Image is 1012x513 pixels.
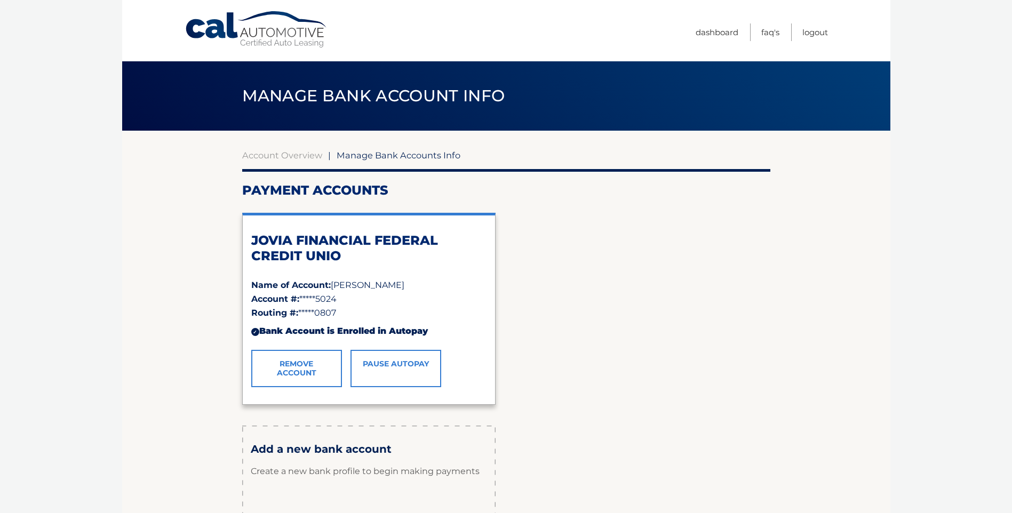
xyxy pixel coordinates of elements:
[328,150,331,161] span: |
[242,150,322,161] a: Account Overview
[251,308,298,318] strong: Routing #:
[251,443,487,456] h3: Add a new bank account
[251,233,487,264] h2: JOVIA FINANCIAL FEDERAL CREDIT UNIO
[761,23,779,41] a: FAQ's
[251,280,331,290] strong: Name of Account:
[331,280,404,290] span: [PERSON_NAME]
[251,350,342,387] a: Remove Account
[802,23,828,41] a: Logout
[350,350,441,387] a: Pause AutoPay
[251,328,259,336] div: ✓
[696,23,738,41] a: Dashboard
[242,182,770,198] h2: Payment Accounts
[242,86,505,106] span: Manage Bank Account Info
[185,11,329,49] a: Cal Automotive
[337,150,460,161] span: Manage Bank Accounts Info
[251,294,299,304] strong: Account #:
[251,455,487,487] p: Create a new bank profile to begin making payments
[251,320,487,342] div: Bank Account is Enrolled in Autopay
